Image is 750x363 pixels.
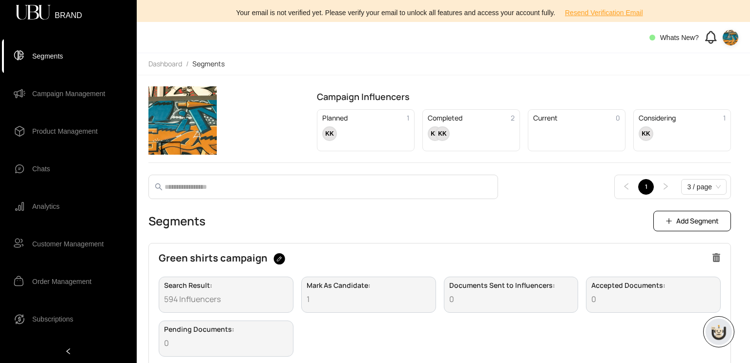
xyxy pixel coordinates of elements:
[638,179,654,195] li: 1
[164,339,288,348] span: 0
[32,309,73,329] span: Subscriptions
[32,272,91,291] span: Order Management
[55,12,82,14] span: BRAND
[164,326,288,333] span: Pending Documents :
[619,179,634,195] button: left
[666,218,672,224] span: plus
[32,46,63,66] span: Segments
[32,121,98,141] span: Product Management
[658,179,673,195] button: right
[533,115,558,121] span: Current
[186,59,188,69] li: /
[428,126,442,141] div: KK
[658,179,673,195] li: Next Page
[676,216,719,226] span: Add Segment
[623,182,630,190] span: left
[591,282,715,289] span: Accepted Documents :
[687,180,721,194] span: 3 / page
[148,59,182,68] span: Dashboard
[155,183,163,191] span: search
[317,90,731,103] h5: Campaign Influencers
[322,126,337,141] div: KK
[681,179,727,195] div: Page Size
[407,115,409,121] span: 1
[557,5,651,20] button: Resend Verification Email
[164,295,288,304] span: 594 Influencers
[32,84,105,103] span: Campaign Management
[639,126,653,141] div: KK
[32,159,50,179] span: Chats
[660,34,699,41] span: Whats New?
[32,234,104,254] span: Customer Management
[148,86,217,155] img: Brand Logo
[723,115,726,121] span: 1
[723,30,738,45] img: 9bbbb1c4-f5cf-4c94-947d-5ef2f55452e2_shubhendu-mohanty-VUxo8zPMeFE-unsplash.webp
[322,115,348,121] span: Planned
[616,115,620,121] span: 0
[192,59,225,68] span: Segments
[164,282,288,289] span: Search Result :
[435,126,450,141] div: KK
[32,197,60,216] span: Analytics
[619,179,634,195] li: Previous Page
[143,5,744,20] div: Your email is not verified yet. Please verify your email to unlock all features and access your a...
[159,253,285,265] span: Green shirts campaign
[307,295,431,304] span: 1
[591,295,715,304] span: 0
[148,213,206,229] h3: Segments
[639,115,676,121] span: Considering
[449,295,573,304] span: 0
[307,282,431,289] span: Mark As Candidate :
[65,348,72,355] span: left
[428,115,462,121] span: Completed
[709,322,729,342] img: chatboticon-C4A3G2IU.png
[565,7,643,18] span: Resend Verification Email
[511,115,515,121] span: 2
[639,180,653,194] a: 1
[653,211,731,231] button: Add Segment
[449,282,573,289] span: Documents Sent to Influencers :
[662,182,669,190] span: right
